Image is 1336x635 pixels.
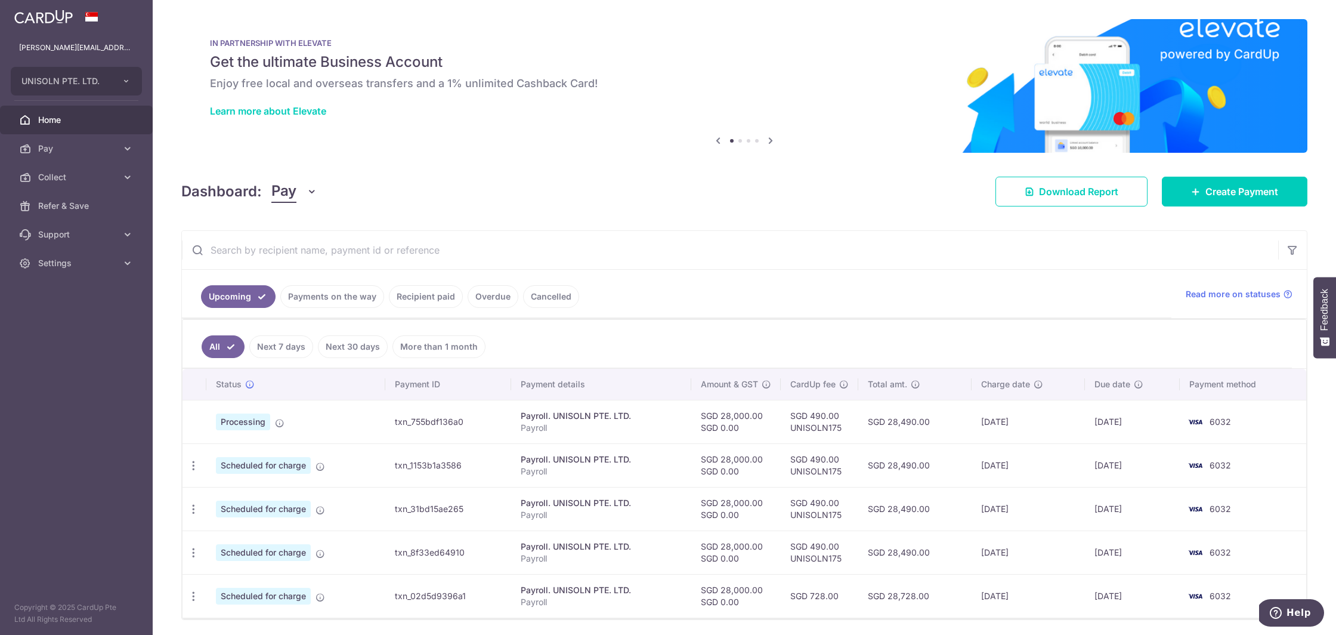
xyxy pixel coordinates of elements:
[995,177,1148,206] a: Download Report
[1180,369,1306,400] th: Payment method
[1210,591,1231,601] span: 6032
[210,105,326,117] a: Learn more about Elevate
[521,410,682,422] div: Payroll. UNISOLN PTE. LTD.
[858,574,972,618] td: SGD 28,728.00
[181,19,1307,153] img: Renovation banner
[21,75,110,87] span: UNISOLN PTE. LTD.
[385,531,511,574] td: txn_8f33ed64910
[691,574,781,618] td: SGD 28,000.00 SGD 0.00
[216,544,311,561] span: Scheduled for charge
[216,378,242,390] span: Status
[1186,288,1292,300] a: Read more on statuses
[271,180,317,203] button: Pay
[201,285,276,308] a: Upcoming
[216,457,311,474] span: Scheduled for charge
[1183,589,1207,603] img: Bank Card
[691,487,781,531] td: SGD 28,000.00 SGD 0.00
[972,443,1085,487] td: [DATE]
[1183,545,1207,560] img: Bank Card
[1085,574,1180,618] td: [DATE]
[521,553,682,565] p: Payroll
[781,487,858,531] td: SGD 490.00 UNISOLN175
[38,257,117,269] span: Settings
[868,378,907,390] span: Total amt.
[701,378,758,390] span: Amount & GST
[1162,177,1307,206] a: Create Payment
[1210,417,1231,427] span: 6032
[781,400,858,443] td: SGD 490.00 UNISOLN175
[691,531,781,574] td: SGD 28,000.00 SGD 0.00
[1183,415,1207,429] img: Bank Card
[1210,504,1231,514] span: 6032
[1259,599,1324,629] iframe: Opens a widget where you can find more information
[1186,288,1281,300] span: Read more on statuses
[216,414,270,430] span: Processing
[385,400,511,443] td: txn_755bdf136a0
[202,335,245,358] a: All
[1085,443,1180,487] td: [DATE]
[858,487,972,531] td: SGD 28,490.00
[210,53,1279,72] h5: Get the ultimate Business Account
[1094,378,1130,390] span: Due date
[521,509,682,521] p: Payroll
[790,378,836,390] span: CardUp fee
[249,335,313,358] a: Next 7 days
[216,501,311,517] span: Scheduled for charge
[210,76,1279,91] h6: Enjoy free local and overseas transfers and a 1% unlimited Cashback Card!
[691,443,781,487] td: SGD 28,000.00 SGD 0.00
[181,181,262,202] h4: Dashboard:
[511,369,692,400] th: Payment details
[38,229,117,241] span: Support
[858,531,972,574] td: SGD 28,490.00
[1039,184,1118,199] span: Download Report
[781,574,858,618] td: SGD 728.00
[271,180,296,203] span: Pay
[1210,547,1231,557] span: 6032
[1210,460,1231,470] span: 6032
[468,285,518,308] a: Overdue
[38,114,117,126] span: Home
[1319,289,1330,331] span: Feedback
[1183,502,1207,516] img: Bank Card
[1085,487,1180,531] td: [DATE]
[521,596,682,608] p: Payroll
[385,574,511,618] td: txn_02d5d9396a1
[781,531,858,574] td: SGD 490.00 UNISOLN175
[972,487,1085,531] td: [DATE]
[1205,184,1278,199] span: Create Payment
[392,335,485,358] a: More than 1 month
[858,443,972,487] td: SGD 28,490.00
[389,285,463,308] a: Recipient paid
[972,574,1085,618] td: [DATE]
[14,10,73,24] img: CardUp
[385,443,511,487] td: txn_1153b1a3586
[691,400,781,443] td: SGD 28,000.00 SGD 0.00
[858,400,972,443] td: SGD 28,490.00
[318,335,388,358] a: Next 30 days
[981,378,1030,390] span: Charge date
[521,454,682,466] div: Payroll. UNISOLN PTE. LTD.
[38,171,117,183] span: Collect
[1313,277,1336,358] button: Feedback - Show survey
[521,466,682,477] p: Payroll
[972,400,1085,443] td: [DATE]
[38,143,117,155] span: Pay
[210,38,1279,48] p: IN PARTNERSHIP WITH ELEVATE
[1085,531,1180,574] td: [DATE]
[1085,400,1180,443] td: [DATE]
[385,487,511,531] td: txn_31bd15ae265
[1183,458,1207,473] img: Bank Card
[182,231,1278,269] input: Search by recipient name, payment id or reference
[19,42,134,54] p: [PERSON_NAME][EMAIL_ADDRESS][DOMAIN_NAME]
[521,541,682,553] div: Payroll. UNISOLN PTE. LTD.
[521,422,682,434] p: Payroll
[11,67,142,95] button: UNISOLN PTE. LTD.
[972,531,1085,574] td: [DATE]
[521,497,682,509] div: Payroll. UNISOLN PTE. LTD.
[280,285,384,308] a: Payments on the way
[216,588,311,605] span: Scheduled for charge
[38,200,117,212] span: Refer & Save
[523,285,579,308] a: Cancelled
[385,369,511,400] th: Payment ID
